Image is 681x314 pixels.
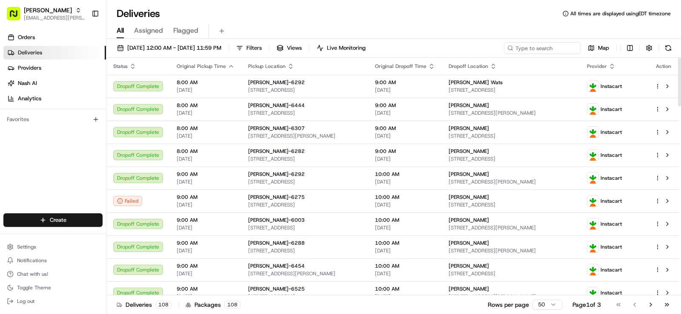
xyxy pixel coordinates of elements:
[177,79,235,86] span: 8:00 AM
[601,289,622,296] span: Instacart
[587,218,598,229] img: profile_instacart_ahold_partner.png
[662,42,674,54] button: Refresh
[601,152,622,158] span: Instacart
[248,133,361,139] span: [STREET_ADDRESS][PERSON_NAME]
[177,125,235,132] span: 8:00 AM
[17,284,51,291] span: Toggle Theme
[449,110,573,116] span: [STREET_ADDRESS][PERSON_NAME]
[177,286,235,292] span: 9:00 AM
[177,110,235,116] span: [DATE]
[375,148,435,155] span: 9:00 AM
[587,264,598,275] img: profile_instacart_ahold_partner.png
[177,87,235,93] span: [DATE]
[177,263,235,269] span: 9:00 AM
[601,129,622,136] span: Instacart
[3,31,106,44] a: Orders
[113,196,142,206] button: Failed
[273,42,306,54] button: Views
[375,286,435,292] span: 10:00 AM
[17,271,48,277] span: Chat with us!
[117,7,160,20] h1: Deliveries
[177,270,235,277] span: [DATE]
[587,173,598,184] img: profile_instacart_ahold_partner.png
[587,287,598,298] img: profile_instacart_ahold_partner.png
[601,198,622,204] span: Instacart
[3,76,106,90] a: Nash AI
[327,44,366,52] span: Live Monitoring
[449,178,573,185] span: [STREET_ADDRESS][PERSON_NAME]
[117,25,124,36] span: All
[177,171,235,178] span: 9:00 AM
[232,42,266,54] button: Filters
[375,102,435,109] span: 9:00 AM
[117,300,172,309] div: Deliveries
[449,63,488,70] span: Dropoff Location
[248,263,305,269] span: [PERSON_NAME]-6454
[504,42,581,54] input: Type to search
[375,178,435,185] span: [DATE]
[248,102,305,109] span: [PERSON_NAME]-6444
[248,110,361,116] span: [STREET_ADDRESS]
[18,49,42,57] span: Deliveries
[587,104,598,115] img: profile_instacart_ahold_partner.png
[598,44,609,52] span: Map
[449,217,489,223] span: [PERSON_NAME]
[248,247,361,254] span: [STREET_ADDRESS]
[587,81,598,92] img: profile_instacart_ahold_partner.png
[17,257,47,264] span: Notifications
[177,240,235,246] span: 9:00 AM
[449,270,573,277] span: [STREET_ADDRESS]
[375,156,435,162] span: [DATE]
[449,148,489,155] span: [PERSON_NAME]
[248,87,361,93] span: [STREET_ADDRESS]
[375,270,435,277] span: [DATE]
[584,42,613,54] button: Map
[449,286,489,292] span: [PERSON_NAME]
[17,243,36,250] span: Settings
[248,286,305,292] span: [PERSON_NAME]-6525
[587,195,598,207] img: profile_instacart_ahold_partner.png
[248,171,305,178] span: [PERSON_NAME]-6292
[17,298,34,305] span: Log out
[375,263,435,269] span: 10:00 AM
[449,247,573,254] span: [STREET_ADDRESS][PERSON_NAME]
[24,14,85,21] button: [EMAIL_ADDRESS][PERSON_NAME][DOMAIN_NAME]
[177,133,235,139] span: [DATE]
[3,241,103,253] button: Settings
[177,293,235,300] span: [DATE]
[375,110,435,116] span: [DATE]
[375,293,435,300] span: [DATE]
[587,63,607,70] span: Provider
[248,125,305,132] span: [PERSON_NAME]-6307
[449,87,573,93] span: [STREET_ADDRESS]
[186,300,240,309] div: Packages
[488,300,529,309] p: Rows per page
[18,95,41,102] span: Analytics
[18,64,41,72] span: Providers
[449,263,489,269] span: [PERSON_NAME]
[155,301,172,308] div: 108
[248,178,361,185] span: [STREET_ADDRESS]
[375,79,435,86] span: 9:00 AM
[449,240,489,246] span: [PERSON_NAME]
[50,216,66,224] span: Create
[587,241,598,252] img: profile_instacart_ahold_partner.png
[3,3,88,24] button: [PERSON_NAME][EMAIL_ADDRESS][PERSON_NAME][DOMAIN_NAME]
[177,178,235,185] span: [DATE]
[313,42,369,54] button: Live Monitoring
[3,268,103,280] button: Chat with us!
[177,247,235,254] span: [DATE]
[248,293,361,300] span: [STREET_ADDRESS]
[601,243,622,250] span: Instacart
[248,224,361,231] span: [STREET_ADDRESS]
[287,44,302,52] span: Views
[3,92,106,105] a: Analytics
[177,201,235,208] span: [DATE]
[248,270,361,277] span: [STREET_ADDRESS][PERSON_NAME]
[3,255,103,266] button: Notifications
[587,150,598,161] img: profile_instacart_ahold_partner.png
[3,295,103,307] button: Log out
[177,224,235,231] span: [DATE]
